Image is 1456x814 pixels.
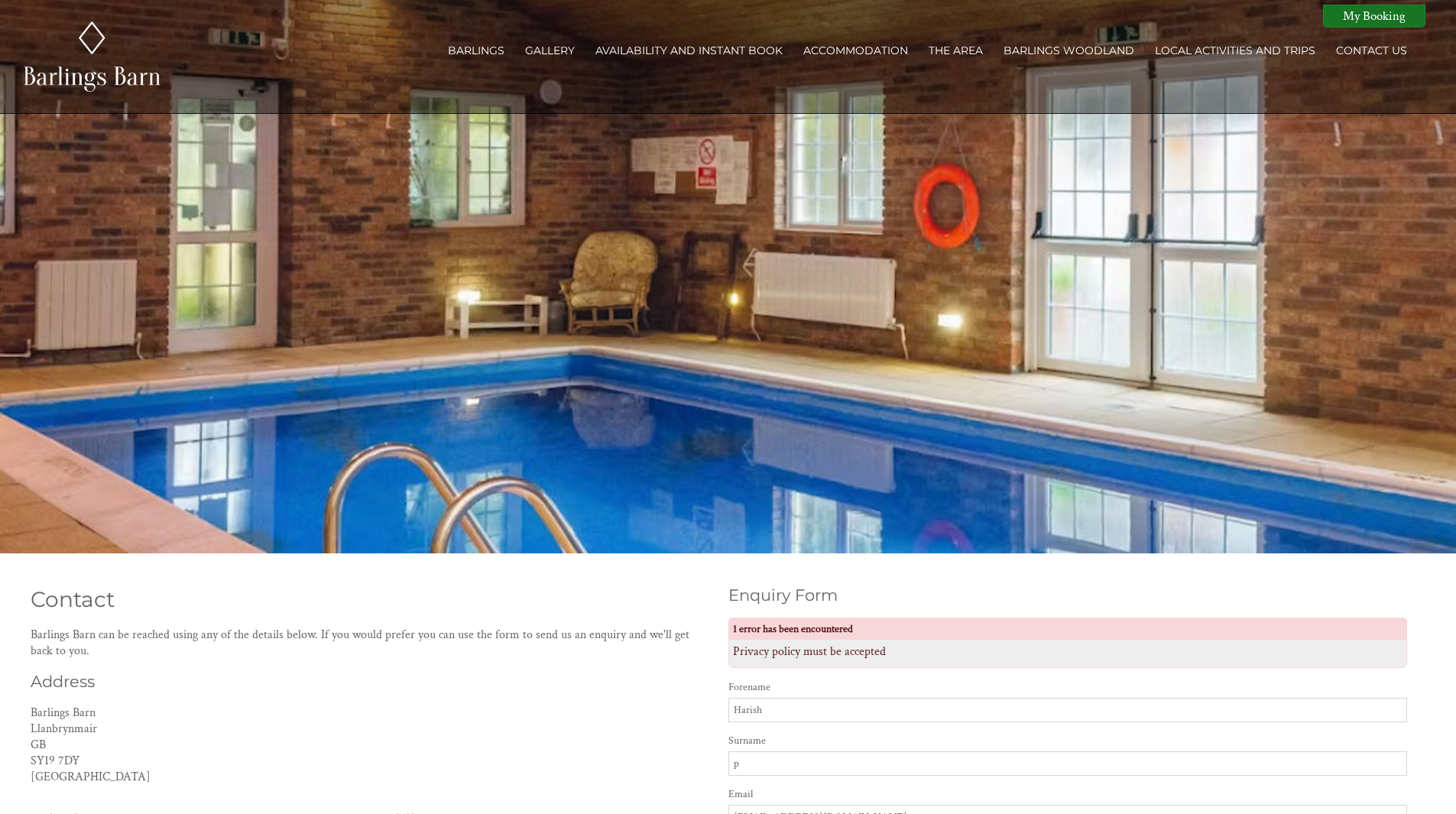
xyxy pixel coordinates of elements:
input: Forename [728,698,1408,722]
h2: Address [31,672,710,691]
input: Surname [728,751,1408,776]
h2: Enquiry Form [728,585,1408,605]
a: Availability and Instant Book [595,44,783,57]
a: Gallery [525,44,575,57]
p: Barlings Barn Llanbrynmair GB SY19 7DY [GEOGRAPHIC_DATA] [31,705,710,785]
a: My Booking [1323,5,1425,28]
a: Contact Us [1336,44,1407,57]
label: Forename [728,680,1408,694]
a: The Area [929,44,983,57]
label: Email [728,787,1408,801]
li: Privacy policy must be accepted [733,644,1403,660]
p: Barlings Barn can be reached using any of the details below. If you would prefer you can use the ... [31,627,710,659]
h1: Contact [31,586,710,612]
a: Barlings Woodland [1004,44,1134,57]
a: Accommodation [803,44,908,57]
a: Barlings [448,44,504,57]
label: Surname [728,734,1408,748]
a: Local activities and trips [1155,44,1315,57]
span: 1 error has been encountered [729,618,1407,640]
img: Barlings Barn [21,19,163,94]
